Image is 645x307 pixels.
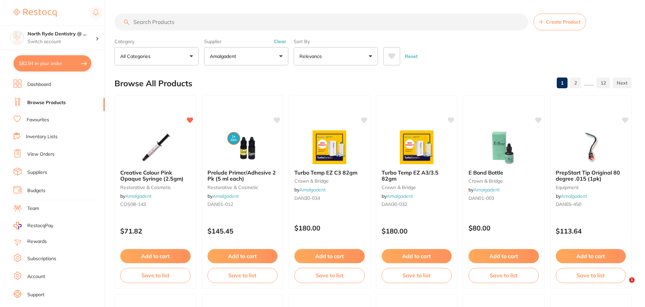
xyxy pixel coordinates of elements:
[125,193,152,199] a: Amalgadent
[27,187,45,194] a: Budgets
[294,249,365,263] button: Add to cart
[382,268,452,283] button: Save to list
[395,130,439,164] img: Turbo Temp EZ A3/3.5 82gm
[570,76,581,90] a: 2
[469,249,539,263] button: Add to cart
[27,117,49,123] a: Favourites
[556,170,626,182] b: PrepStart Tip Original 80 degree .015 (1pk)
[382,201,407,207] span: DAN30-032
[27,291,44,298] a: Support
[469,170,539,176] b: E Bond Bottle
[115,13,528,30] input: Search Products
[294,195,320,201] span: DAN30-034
[469,195,494,201] span: DAN01-003
[299,53,325,60] p: Relevance
[207,170,278,182] b: Prelude Primer/Adhesive 2 Pk (5 ml each)
[207,268,278,283] button: Save to list
[13,222,22,229] img: RestocqPay
[27,99,66,106] a: Browse Products
[120,268,191,283] button: Save to list
[120,193,152,199] span: by
[556,227,626,235] p: $113.64
[13,9,57,17] img: Restocq Logo
[469,268,539,283] button: Save to list
[213,193,239,199] a: Amalgadent
[294,224,365,232] p: $180.00
[556,249,626,263] button: Add to cart
[382,169,439,182] span: Turbo Temp EZ A3/3.5 82gm
[28,31,96,37] h4: North Ryde Dentistry @ Macquarie Park
[27,255,56,262] a: Subscriptions
[120,249,191,263] button: Add to cart
[10,31,24,44] img: North Ryde Dentistry @ Macquarie Park
[120,227,191,235] p: $71.82
[115,47,199,65] button: All Categories
[556,193,587,199] span: by
[294,47,378,65] button: Relevance
[207,185,278,190] small: restorative & cosmetic
[133,130,177,164] img: Creative Colour Pink Opaque Syringe (2.5gm)
[469,187,500,193] span: by
[584,79,594,87] p: ......
[557,76,568,90] a: 1
[207,193,239,199] span: by
[207,201,233,207] span: DAN01-012
[596,76,610,90] a: 12
[207,227,278,235] p: $145.45
[474,187,500,193] a: Amalgadent
[469,178,539,184] small: crown & bridge
[13,5,57,21] a: Restocq Logo
[115,79,192,88] h2: Browse All Products
[556,169,620,182] span: PrepStart Tip Original 80 degree .015 (1pk)
[482,130,525,164] img: E Bond Bottle
[27,273,45,280] a: Account
[382,185,452,190] small: crown & bridge
[469,169,503,176] span: E Bond Bottle
[615,277,632,294] iframe: Intercom live chat
[27,81,51,88] a: Dashboard
[294,187,326,193] span: by
[204,47,288,65] button: Amalgadent
[299,187,326,193] a: Amalgadent
[294,178,365,184] small: crown & bridge
[120,53,153,60] p: All Categories
[27,151,55,158] a: View Orders
[556,201,581,207] span: DAN65-450
[210,53,239,60] p: Amalgadent
[546,19,580,25] span: Create Product
[28,38,96,45] p: Switch account
[294,170,365,176] b: Turbo Temp EZ C3 82gm
[569,130,613,164] img: PrepStart Tip Original 80 degree .015 (1pk)
[204,38,288,44] label: Supplier
[294,268,365,283] button: Save to list
[207,169,276,182] span: Prelude Primer/Adhesive 2 Pk (5 ml each)
[27,222,53,229] span: RestocqPay
[308,130,351,164] img: Turbo Temp EZ C3 82gm
[556,185,626,190] small: equipment
[382,227,452,235] p: $180.00
[294,38,378,44] label: Sort By
[382,193,413,199] span: by
[387,193,413,199] a: Amalgadent
[27,238,47,245] a: Rewards
[272,38,288,44] button: Clear
[534,13,586,30] button: Create Product
[120,201,146,207] span: COS08-143
[120,170,191,182] b: Creative Colour Pink Opaque Syringe (2.5gm)
[27,205,39,212] a: Team
[382,170,452,182] b: Turbo Temp EZ A3/3.5 82gm
[629,277,635,283] span: 1
[120,185,191,190] small: restorative & cosmetic
[13,55,91,71] button: $82.94 in your order
[382,249,452,263] button: Add to cart
[561,193,587,199] a: Amalgadent
[221,130,264,164] img: Prelude Primer/Adhesive 2 Pk (5 ml each)
[115,38,199,44] label: Category
[27,169,47,176] a: Suppliers
[294,169,357,176] span: Turbo Temp EZ C3 82gm
[13,222,53,229] a: RestocqPay
[403,47,420,65] button: Reset
[469,224,539,232] p: $80.00
[26,133,58,140] a: Inventory Lists
[556,268,626,283] button: Save to list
